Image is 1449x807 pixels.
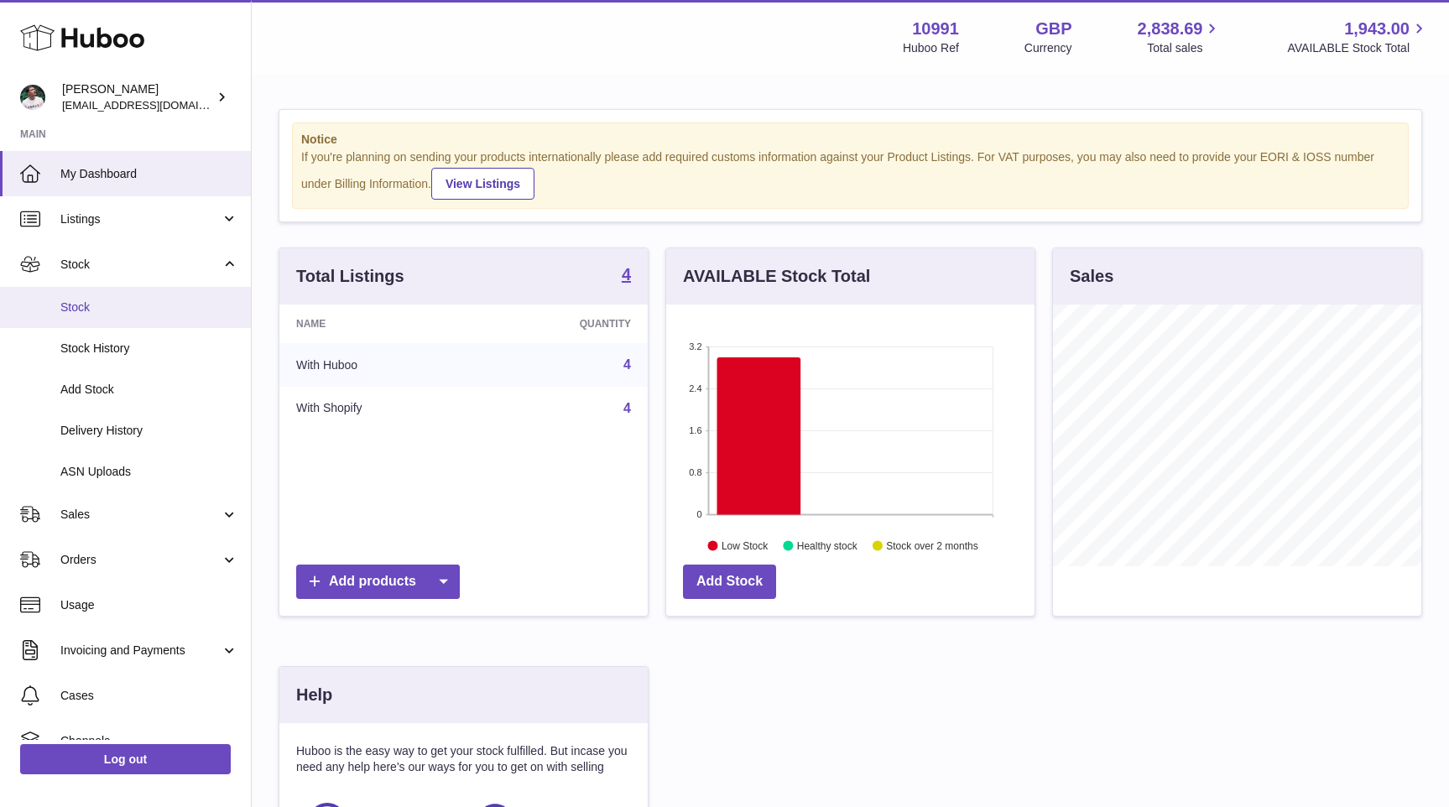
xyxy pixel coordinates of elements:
h3: AVAILABLE Stock Total [683,265,870,288]
strong: 10991 [912,18,959,40]
img: timshieff@gmail.com [20,85,45,110]
text: Stock over 2 months [886,539,977,551]
div: [PERSON_NAME] [62,81,213,113]
a: Log out [20,744,231,774]
span: My Dashboard [60,166,238,182]
th: Name [279,305,478,343]
h3: Help [296,684,332,706]
span: AVAILABLE Stock Total [1287,40,1429,56]
span: Invoicing and Payments [60,643,221,659]
span: Listings [60,211,221,227]
text: Low Stock [722,539,769,551]
td: With Shopify [279,387,478,430]
a: 1,943.00 AVAILABLE Stock Total [1287,18,1429,56]
p: Huboo is the easy way to get your stock fulfilled. But incase you need any help here's our ways f... [296,743,631,775]
a: View Listings [431,168,534,200]
span: Total sales [1147,40,1222,56]
span: ASN Uploads [60,464,238,480]
span: 2,838.69 [1138,18,1203,40]
a: 4 [623,357,631,372]
div: Huboo Ref [903,40,959,56]
span: Cases [60,688,238,704]
span: Orders [60,552,221,568]
strong: Notice [301,132,1399,148]
span: Stock History [60,341,238,357]
text: 1.6 [689,425,701,435]
span: Channels [60,733,238,749]
h3: Sales [1070,265,1113,288]
div: If you're planning on sending your products internationally please add required customs informati... [301,149,1399,200]
span: [EMAIL_ADDRESS][DOMAIN_NAME] [62,98,247,112]
span: Delivery History [60,423,238,439]
div: Currency [1024,40,1072,56]
strong: 4 [622,266,631,283]
text: 0.8 [689,467,701,477]
td: With Huboo [279,343,478,387]
a: Add products [296,565,460,599]
span: Add Stock [60,382,238,398]
text: Healthy stock [797,539,858,551]
th: Quantity [478,305,648,343]
text: 3.2 [689,341,701,351]
span: Sales [60,507,221,523]
text: 0 [696,509,701,519]
strong: GBP [1035,18,1071,40]
a: 4 [623,401,631,415]
a: 2,838.69 Total sales [1138,18,1222,56]
a: Add Stock [683,565,776,599]
text: 2.4 [689,383,701,393]
a: 4 [622,266,631,286]
span: Usage [60,597,238,613]
span: Stock [60,299,238,315]
span: 1,943.00 [1344,18,1410,40]
h3: Total Listings [296,265,404,288]
span: Stock [60,257,221,273]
